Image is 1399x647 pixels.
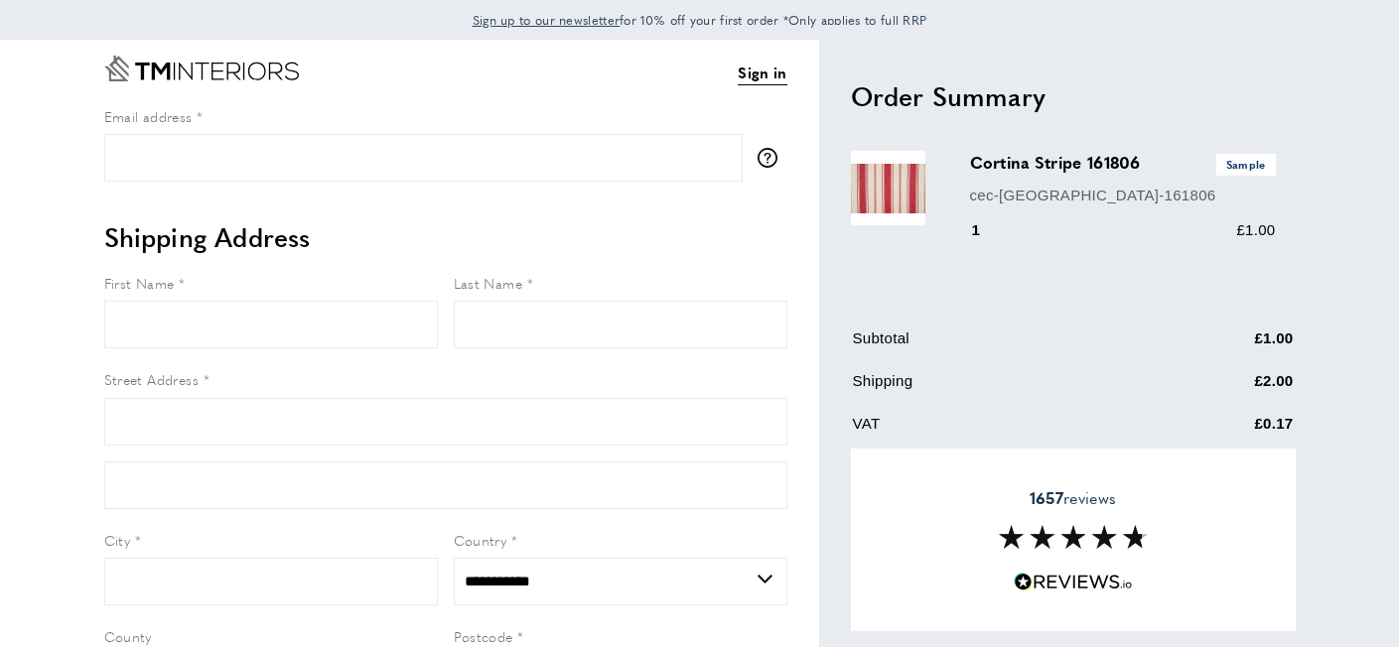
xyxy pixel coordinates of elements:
[970,218,1009,242] div: 1
[104,56,299,81] a: Go to Home page
[1157,326,1294,365] td: £1.00
[1157,369,1294,408] td: £2.00
[853,412,1155,451] td: VAT
[1157,412,1294,451] td: £0.17
[473,11,621,29] span: Sign up to our newsletter
[1236,221,1275,238] span: £1.00
[104,626,152,646] span: County
[758,148,787,168] button: More information
[104,369,200,389] span: Street Address
[999,525,1148,549] img: Reviews section
[738,61,786,85] a: Sign in
[104,106,193,126] span: Email address
[473,11,927,29] span: for 10% off your first order *Only applies to full RRP
[851,151,925,225] img: Cortina Stripe 161806
[970,151,1276,175] h3: Cortina Stripe 161806
[970,184,1276,207] p: cec-[GEOGRAPHIC_DATA]-161806
[104,273,175,293] span: First Name
[104,219,787,255] h2: Shipping Address
[1030,488,1116,508] span: reviews
[1216,154,1276,175] span: Sample
[851,78,1296,114] h2: Order Summary
[454,530,507,550] span: Country
[454,626,513,646] span: Postcode
[104,530,131,550] span: City
[1014,573,1133,591] img: Reviews.io 5 stars
[1030,486,1063,509] strong: 1657
[473,10,621,30] a: Sign up to our newsletter
[853,326,1155,365] td: Subtotal
[853,369,1155,408] td: Shipping
[454,273,523,293] span: Last Name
